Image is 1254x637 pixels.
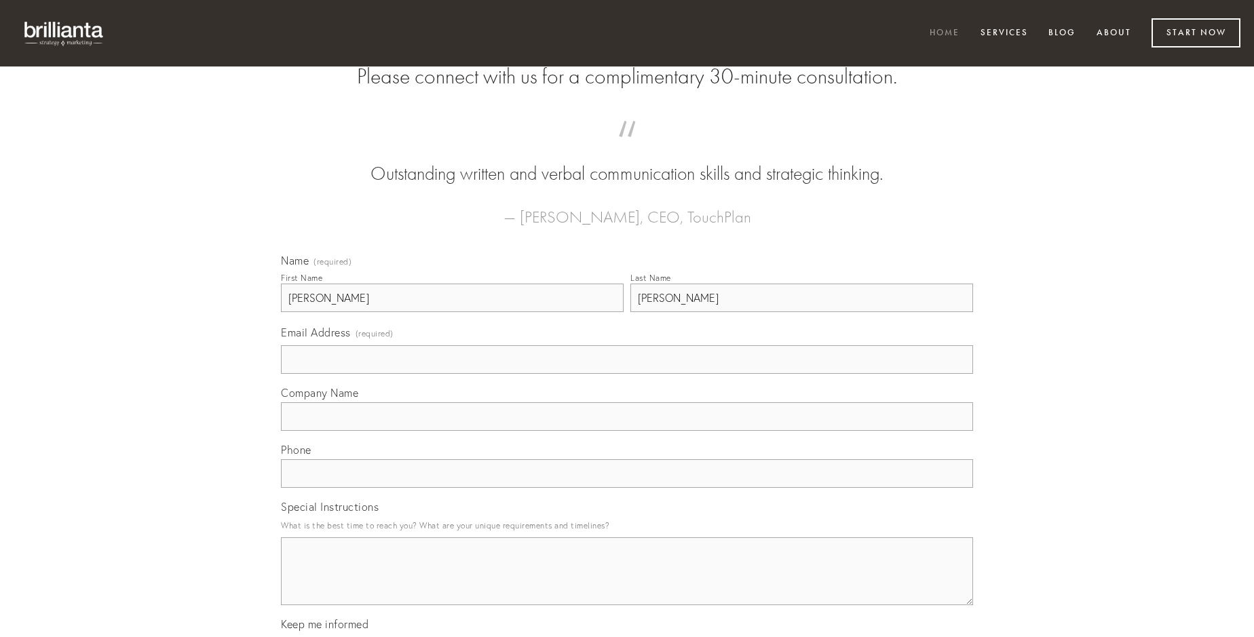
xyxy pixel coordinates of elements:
[630,273,671,283] div: Last Name
[281,64,973,90] h2: Please connect with us for a complimentary 30-minute consultation.
[281,443,311,457] span: Phone
[281,500,379,514] span: Special Instructions
[1040,22,1084,45] a: Blog
[303,134,951,161] span: “
[281,386,358,400] span: Company Name
[281,617,368,631] span: Keep me informed
[921,22,968,45] a: Home
[356,324,394,343] span: (required)
[281,254,309,267] span: Name
[1152,18,1240,47] a: Start Now
[281,273,322,283] div: First Name
[281,516,973,535] p: What is the best time to reach you? What are your unique requirements and timelines?
[1088,22,1140,45] a: About
[14,14,115,53] img: brillianta - research, strategy, marketing
[313,258,351,266] span: (required)
[303,134,951,187] blockquote: Outstanding written and verbal communication skills and strategic thinking.
[281,326,351,339] span: Email Address
[303,187,951,231] figcaption: — [PERSON_NAME], CEO, TouchPlan
[972,22,1037,45] a: Services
